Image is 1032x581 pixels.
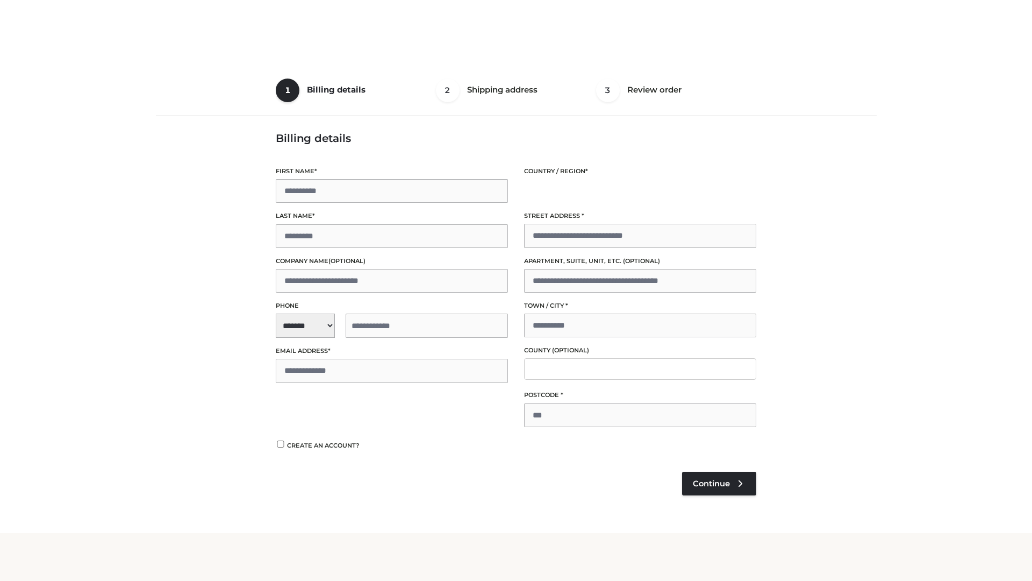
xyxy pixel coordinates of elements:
[287,442,360,449] span: Create an account?
[276,256,508,266] label: Company name
[682,472,756,495] a: Continue
[693,479,730,488] span: Continue
[276,441,285,448] input: Create an account?
[524,166,756,176] label: Country / Region
[276,211,508,221] label: Last name
[524,256,756,266] label: Apartment, suite, unit, etc.
[328,257,365,265] span: (optional)
[524,390,756,400] label: Postcode
[524,301,756,311] label: Town / City
[524,211,756,221] label: Street address
[276,132,756,145] h3: Billing details
[276,166,508,176] label: First name
[524,345,756,356] label: County
[276,346,508,356] label: Email address
[276,301,508,311] label: Phone
[623,257,660,265] span: (optional)
[552,346,589,354] span: (optional)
